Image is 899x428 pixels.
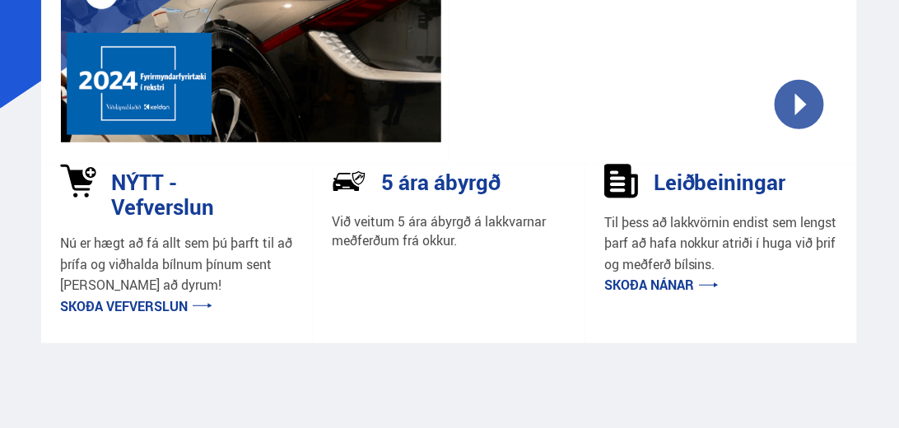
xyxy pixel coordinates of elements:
button: Open LiveChat chat widget [13,7,63,56]
img: NP-R9RrMhXQFCiaa.svg [332,164,366,198]
p: Nú er hægt að fá allt sem þú þarft til að þrífa og viðhalda bílnum þínum sent [PERSON_NAME] að dy... [60,233,294,296]
img: 1kVRZhkadjUD8HsE.svg [60,164,96,198]
a: Skoða vefverslun [60,297,212,315]
h3: Leiðbeiningar [654,170,786,194]
h3: NÝTT - Vefverslun [111,170,272,219]
p: Við veitum 5 ára ábyrgð á lakkvarnar meðferðum frá okkur. [332,212,566,250]
img: sDldwouBCQTERH5k.svg [604,164,639,198]
a: Skoða nánar [604,276,719,294]
h3: 5 ára ábyrgð [381,170,501,194]
p: Til þess að lakkvörnin endist sem lengst þarf að hafa nokkur atriði í huga við þrif og meðferð bí... [604,212,838,276]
